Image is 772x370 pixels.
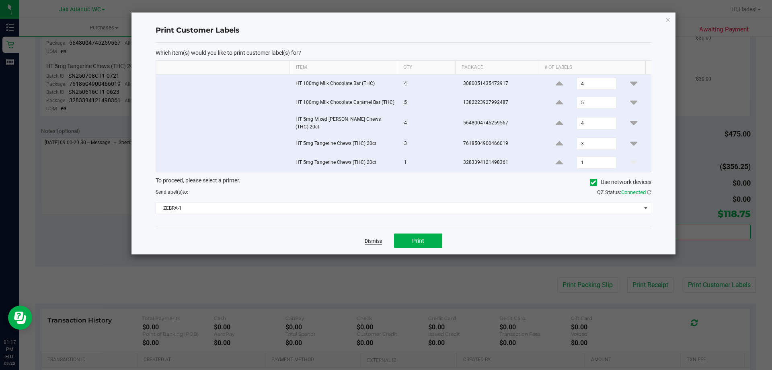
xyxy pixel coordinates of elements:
label: Use network devices [590,178,651,186]
td: HT 5mg Tangerine Chews (THC) 20ct [291,134,399,153]
span: QZ Status: [597,189,651,195]
td: 1382223927992487 [458,93,542,112]
p: Which item(s) would you like to print customer label(s) for? [156,49,651,56]
td: 1 [399,153,458,172]
a: Dismiss [365,238,382,245]
h4: Print Customer Labels [156,25,651,36]
span: Print [412,238,424,244]
td: HT 5mg Mixed [PERSON_NAME] Chews (THC) 20ct [291,112,399,134]
td: 4 [399,74,458,93]
span: ZEBRA-1 [156,203,641,214]
span: Send to: [156,189,188,195]
td: 3 [399,134,458,153]
button: Print [394,234,442,248]
th: Package [455,61,538,74]
div: To proceed, please select a printer. [150,176,657,188]
th: Qty [397,61,455,74]
td: 3283394121498361 [458,153,542,172]
td: 7618504900466019 [458,134,542,153]
td: HT 5mg Tangerine Chews (THC) 20ct [291,153,399,172]
td: 4 [399,112,458,134]
th: # of labels [538,61,645,74]
th: Item [289,61,397,74]
td: 5648004745259567 [458,112,542,134]
iframe: Resource center [8,306,32,330]
td: HT 100mg Milk Chocolate Caramel Bar (THC) [291,93,399,112]
span: label(s) [166,189,183,195]
td: 5 [399,93,458,112]
td: HT 100mg Milk Chocolate Bar (THC) [291,74,399,93]
span: Connected [621,189,646,195]
td: 3080051435472917 [458,74,542,93]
